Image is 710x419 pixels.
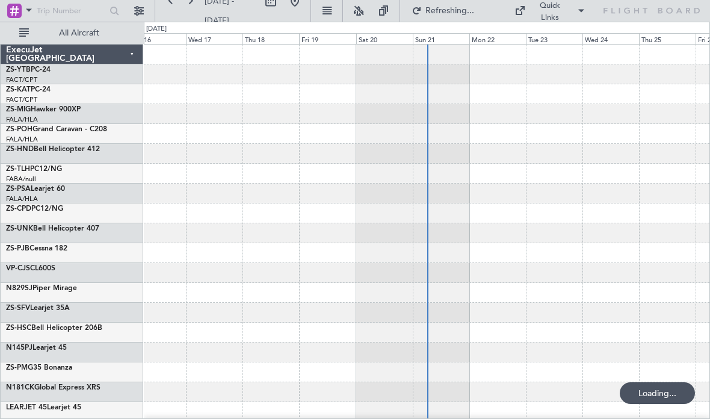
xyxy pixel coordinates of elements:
[146,24,167,34] div: [DATE]
[129,33,186,44] div: Tue 16
[6,384,100,391] a: N181CKGlobal Express XRS
[6,66,31,73] span: ZS-YTB
[6,404,47,411] span: LEARJET 45
[469,33,526,44] div: Mon 22
[6,225,99,232] a: ZS-UNKBell Helicopter 407
[6,185,65,193] a: ZS-PSALearjet 60
[639,33,696,44] div: Thu 25
[6,384,34,391] span: N181CK
[6,86,51,93] a: ZS-KATPC-24
[424,7,475,15] span: Refreshing...
[6,265,55,272] a: VP-CJSCL600S
[6,225,33,232] span: ZS-UNK
[6,126,107,133] a: ZS-POHGrand Caravan - C208
[299,33,356,44] div: Fri 19
[37,2,106,20] input: Trip Number
[186,33,242,44] div: Wed 17
[31,29,127,37] span: All Aircraft
[6,86,31,93] span: ZS-KAT
[413,33,469,44] div: Sun 21
[6,285,77,292] a: N829SJPiper Mirage
[6,166,30,173] span: ZS-TLH
[6,324,31,332] span: ZS-HSC
[6,106,31,113] span: ZS-MIG
[6,245,67,252] a: ZS-PJBCessna 182
[6,194,38,203] a: FALA/HLA
[242,33,299,44] div: Thu 18
[526,33,582,44] div: Tue 23
[6,106,81,113] a: ZS-MIGHawker 900XP
[6,205,31,213] span: ZS-CPD
[6,66,51,73] a: ZS-YTBPC-24
[6,305,70,312] a: ZS-SFVLearjet 35A
[6,75,37,84] a: FACT/CPT
[356,33,413,44] div: Sat 20
[582,33,639,44] div: Wed 24
[6,95,37,104] a: FACT/CPT
[6,364,72,371] a: ZS-PMG35 Bonanza
[6,175,36,184] a: FABA/null
[508,1,591,20] button: Quick Links
[6,265,30,272] span: VP-CJS
[406,1,478,20] button: Refreshing...
[6,205,63,213] a: ZS-CPDPC12/NG
[6,146,34,153] span: ZS-HND
[6,324,102,332] a: ZS-HSCBell Helicopter 206B
[6,344,32,352] span: N145PJ
[6,166,62,173] a: ZS-TLHPC12/NG
[6,285,32,292] span: N829SJ
[6,305,30,312] span: ZS-SFV
[6,126,32,133] span: ZS-POH
[6,146,100,153] a: ZS-HNDBell Helicopter 412
[6,135,38,144] a: FALA/HLA
[6,115,38,124] a: FALA/HLA
[6,364,33,371] span: ZS-PMG
[6,245,29,252] span: ZS-PJB
[6,185,31,193] span: ZS-PSA
[13,23,131,43] button: All Aircraft
[620,382,695,404] div: Loading...
[6,404,81,411] a: LEARJET 45Learjet 45
[6,344,67,352] a: N145PJLearjet 45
